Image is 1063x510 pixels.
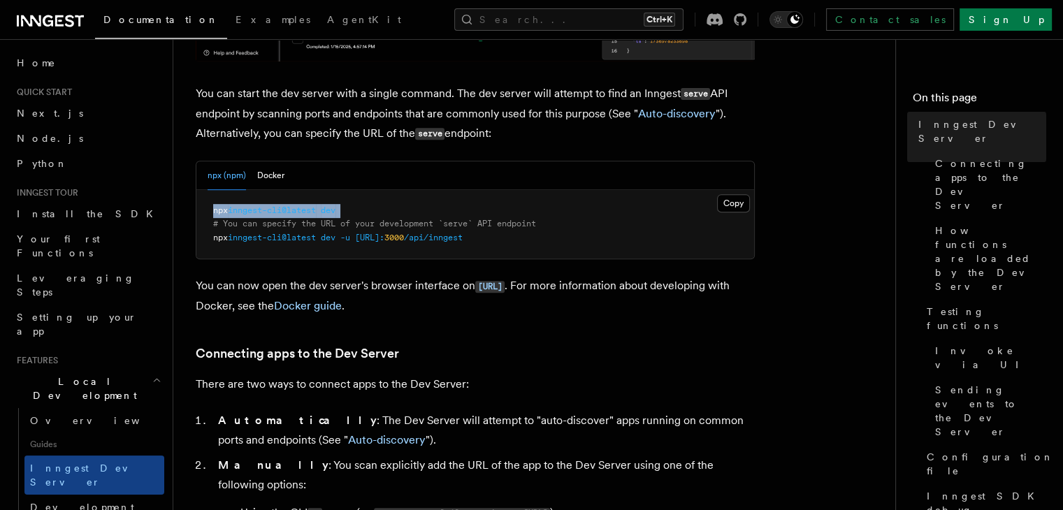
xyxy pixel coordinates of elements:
[274,299,342,312] a: Docker guide
[11,265,164,305] a: Leveraging Steps
[11,201,164,226] a: Install the SDK
[348,433,426,446] a: Auto-discovery
[404,233,463,242] span: /api/inngest
[196,84,755,144] p: You can start the dev server with a single command. The dev server will attempt to find an Innges...
[218,458,328,472] strong: Manually
[454,8,684,31] button: Search...Ctrl+K
[930,377,1046,444] a: Sending events to the Dev Server
[769,11,803,28] button: Toggle dark mode
[218,414,377,427] strong: Automatically
[415,128,444,140] code: serve
[24,433,164,456] span: Guides
[17,233,100,258] span: Your first Functions
[930,218,1046,299] a: How functions are loaded by the Dev Server
[927,450,1054,478] span: Configuration file
[11,374,152,402] span: Local Development
[321,233,335,242] span: dev
[644,13,675,27] kbd: Ctrl+K
[24,456,164,495] a: Inngest Dev Server
[30,415,174,426] span: Overview
[638,107,716,120] a: Auto-discovery
[321,205,335,215] span: dev
[17,272,135,298] span: Leveraging Steps
[960,8,1052,31] a: Sign Up
[921,299,1046,338] a: Testing functions
[213,219,536,228] span: # You can specify the URL of your development `serve` API endpoint
[340,233,350,242] span: -u
[319,4,410,38] a: AgentKit
[913,112,1046,151] a: Inngest Dev Server
[935,156,1046,212] span: Connecting apps to the Dev Server
[213,205,228,215] span: npx
[384,233,404,242] span: 3000
[717,194,750,212] button: Copy
[11,151,164,176] a: Python
[927,305,1046,333] span: Testing functions
[930,338,1046,377] a: Invoke via UI
[17,108,83,119] span: Next.js
[17,56,56,70] span: Home
[236,14,310,25] span: Examples
[11,126,164,151] a: Node.js
[935,344,1046,372] span: Invoke via UI
[196,276,755,316] p: You can now open the dev server's browser interface on . For more information about developing wi...
[196,374,755,394] p: There are two ways to connect apps to the Dev Server:
[935,224,1046,293] span: How functions are loaded by the Dev Server
[257,161,284,190] button: Docker
[11,101,164,126] a: Next.js
[475,279,505,292] a: [URL]
[11,355,58,366] span: Features
[30,462,150,488] span: Inngest Dev Server
[17,208,161,219] span: Install the SDK
[214,411,755,450] li: : The Dev Server will attempt to "auto-discover" apps running on common ports and endpoints (See ...
[11,305,164,344] a: Setting up your app
[681,88,710,100] code: serve
[95,4,227,39] a: Documentation
[208,161,246,190] button: npx (npm)
[17,158,68,169] span: Python
[213,233,228,242] span: npx
[228,233,316,242] span: inngest-cli@latest
[17,133,83,144] span: Node.js
[24,408,164,433] a: Overview
[475,281,505,293] code: [URL]
[11,187,78,198] span: Inngest tour
[930,151,1046,218] a: Connecting apps to the Dev Server
[196,344,399,363] a: Connecting apps to the Dev Server
[913,89,1046,112] h4: On this page
[918,117,1046,145] span: Inngest Dev Server
[11,369,164,408] button: Local Development
[826,8,954,31] a: Contact sales
[921,444,1046,483] a: Configuration file
[11,87,72,98] span: Quick start
[11,226,164,265] a: Your first Functions
[103,14,219,25] span: Documentation
[355,233,384,242] span: [URL]:
[11,50,164,75] a: Home
[327,14,401,25] span: AgentKit
[228,205,316,215] span: inngest-cli@latest
[17,312,137,337] span: Setting up your app
[227,4,319,38] a: Examples
[935,383,1046,439] span: Sending events to the Dev Server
